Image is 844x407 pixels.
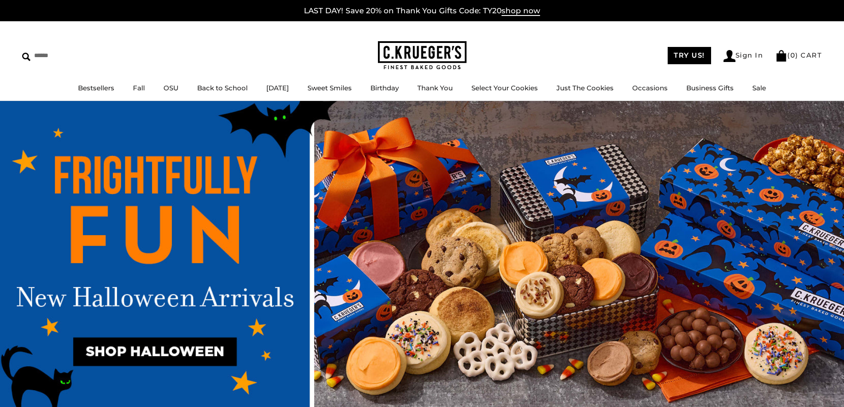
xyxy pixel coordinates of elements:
img: Bag [775,50,787,62]
a: Birthday [370,84,399,92]
a: [DATE] [266,84,289,92]
a: OSU [163,84,179,92]
img: C.KRUEGER'S [378,41,467,70]
a: Back to School [197,84,248,92]
a: LAST DAY! Save 20% on Thank You Gifts Code: TY20shop now [304,6,540,16]
a: Thank You [417,84,453,92]
a: Sale [752,84,766,92]
span: shop now [502,6,540,16]
a: Bestsellers [78,84,114,92]
img: Account [723,50,735,62]
a: Sweet Smiles [307,84,352,92]
a: Select Your Cookies [471,84,538,92]
img: Search [22,53,31,61]
a: Sign In [723,50,763,62]
a: Just The Cookies [556,84,614,92]
span: 0 [790,51,796,59]
a: (0) CART [775,51,822,59]
a: TRY US! [668,47,711,64]
a: Fall [133,84,145,92]
a: Business Gifts [686,84,734,92]
a: Occasions [632,84,668,92]
input: Search [22,49,128,62]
